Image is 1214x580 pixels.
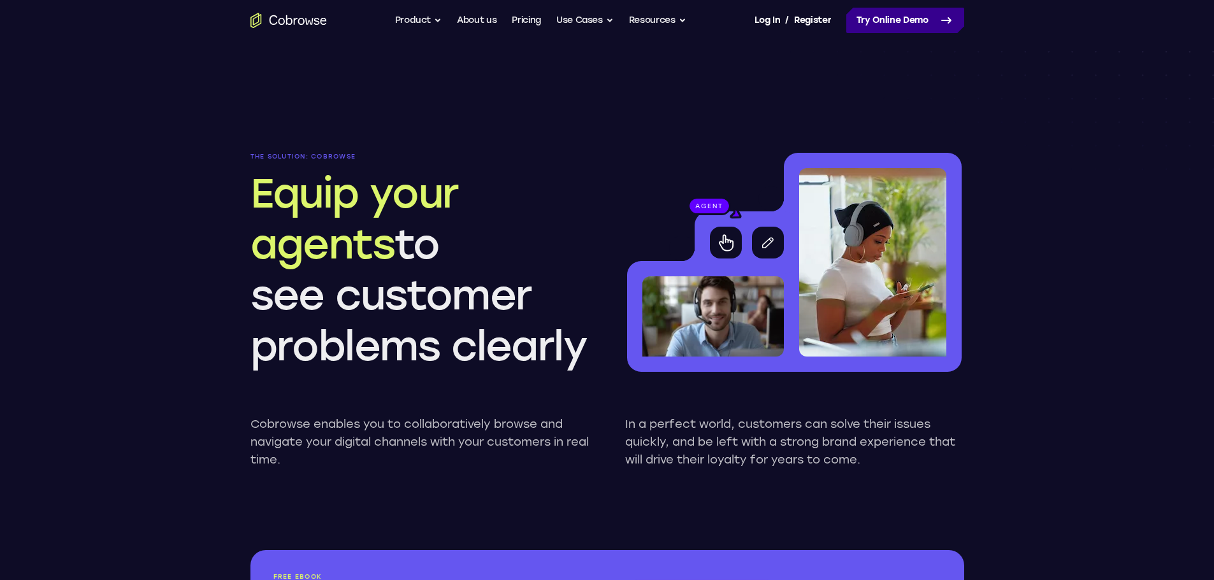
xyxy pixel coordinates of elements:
[799,168,946,357] img: A customer looking at their smartphone
[457,8,496,33] a: About us
[556,8,614,33] button: Use Cases
[395,8,442,33] button: Product
[250,168,589,372] h2: to see customer problems clearly
[250,169,459,269] span: Equip your agents
[250,153,589,160] p: The solution: Cobrowse
[785,13,789,28] span: /
[794,8,831,33] a: Register
[250,13,327,28] a: Go to the home page
[642,276,784,357] img: An agent wearing a headset
[250,415,589,469] p: Cobrowse enables you to collaboratively browse and navigate your digital channels with your custo...
[512,8,541,33] a: Pricing
[755,8,780,33] a: Log In
[846,8,964,33] a: Try Online Demo
[629,8,686,33] button: Resources
[625,415,964,469] p: In a perfect world, customers can solve their issues quickly, and be left with a strong brand exp...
